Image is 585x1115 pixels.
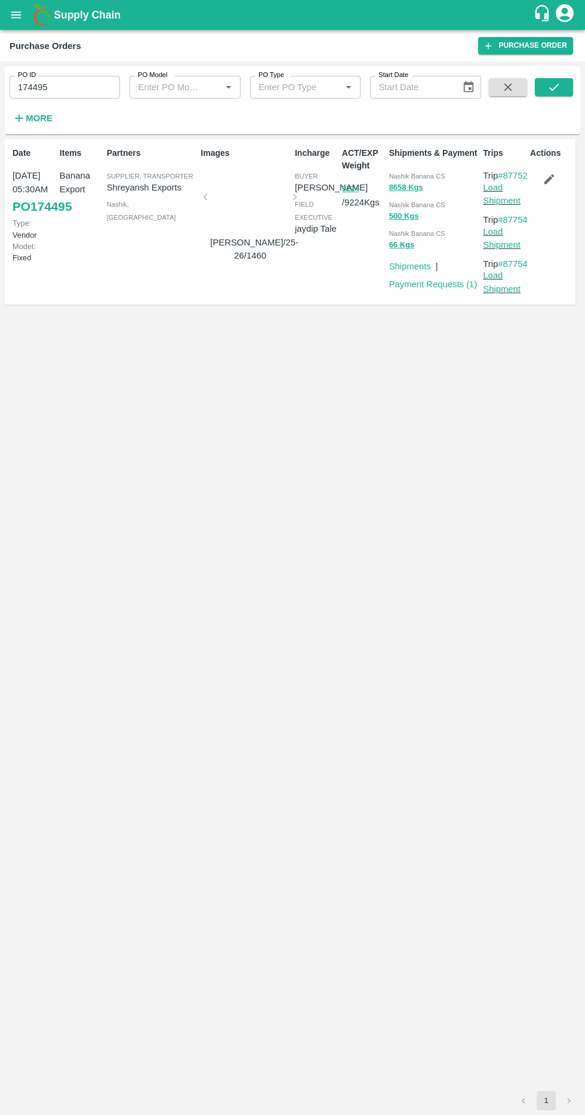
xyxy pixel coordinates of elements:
a: Load Shipment [483,271,521,293]
input: Enter PO Model [133,79,201,95]
img: logo [30,3,54,27]
p: [PERSON_NAME] [295,181,368,194]
div: Purchase Orders [10,38,81,54]
p: Actions [530,147,572,159]
button: 500 Kgs [389,210,419,223]
span: buyer [295,173,318,180]
span: field executive [295,201,332,221]
button: Open [341,79,356,95]
p: jaydip Tale [295,222,337,235]
button: Choose date [457,76,480,99]
a: #87754 [498,259,528,269]
span: Nashik Banana CS [389,230,445,237]
span: Supplier, Transporter [107,173,193,180]
p: / 9224 Kgs [342,182,384,209]
p: Trips [483,147,525,159]
a: Payment Requests (1) [389,279,478,289]
span: Nashik , [GEOGRAPHIC_DATA] [107,201,176,221]
p: Shreyansh Exports [107,181,196,194]
p: Items [60,147,102,159]
label: PO ID [18,70,36,80]
p: Trip [483,257,528,271]
label: Start Date [378,70,408,80]
b: Supply Chain [54,9,121,21]
a: PO174495 [13,196,72,217]
div: account of current user [554,2,575,27]
p: Banana Export [60,169,102,196]
button: open drawer [2,1,30,29]
p: [PERSON_NAME]/25-26/1460 [210,236,290,263]
p: Date [13,147,55,159]
p: Trip [483,169,528,182]
nav: pagination navigation [512,1091,580,1110]
button: 9224 [342,182,359,196]
div: customer-support [533,4,554,26]
strong: More [26,113,53,123]
span: Type: [13,219,31,228]
div: | [431,255,438,273]
a: Load Shipment [483,227,521,250]
p: Trip [483,213,528,226]
a: Load Shipment [483,183,521,205]
a: #87752 [498,171,528,180]
p: Partners [107,147,196,159]
p: Incharge [295,147,337,159]
a: #87754 [498,215,528,225]
button: Open [221,79,236,95]
input: Enter PO Type [254,79,322,95]
label: PO Type [258,70,284,80]
input: Start Date [370,76,452,99]
label: PO Model [138,70,168,80]
span: Nashik Banana CS [389,201,445,208]
a: Purchase Order [478,37,573,54]
a: Shipments [389,262,431,271]
p: Images [201,147,290,159]
button: 66 Kgs [389,238,415,252]
a: Supply Chain [54,7,533,23]
span: Model: [13,242,35,251]
input: Enter PO ID [10,76,120,99]
span: Nashik Banana CS [389,173,445,180]
p: [DATE] 05:30AM [13,169,55,196]
button: More [10,108,56,128]
p: Shipments & Payment [389,147,479,159]
p: Fixed [13,241,55,263]
button: page 1 [537,1091,556,1110]
p: ACT/EXP Weight [342,147,384,172]
p: Vendor [13,217,55,240]
button: 8658 Kgs [389,181,423,195]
